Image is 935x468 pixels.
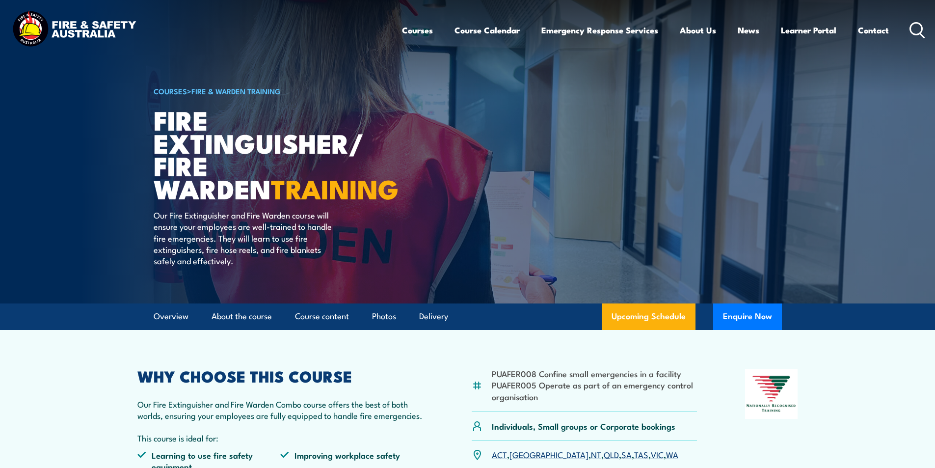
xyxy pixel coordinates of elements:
li: PUAFER005 Operate as part of an emergency control organisation [492,379,697,402]
h2: WHY CHOOSE THIS COURSE [137,369,424,383]
p: Our Fire Extinguisher and Fire Warden course will ensure your employees are well-trained to handl... [154,209,333,267]
a: Course content [295,303,349,330]
a: [GEOGRAPHIC_DATA] [509,448,588,460]
li: PUAFER008 Confine small emergencies in a facility [492,368,697,379]
a: COURSES [154,85,187,96]
p: This course is ideal for: [137,432,424,443]
a: Fire & Warden Training [191,85,281,96]
button: Enquire Now [713,303,782,330]
a: Photos [372,303,396,330]
strong: TRAINING [271,167,399,208]
a: About Us [680,17,716,43]
a: News [738,17,759,43]
h6: > [154,85,396,97]
p: , , , , , , , [492,449,678,460]
a: QLD [604,448,619,460]
a: Overview [154,303,188,330]
a: Contact [858,17,889,43]
a: Learner Portal [781,17,836,43]
a: Courses [402,17,433,43]
a: Emergency Response Services [541,17,658,43]
a: TAS [634,448,648,460]
a: Delivery [419,303,448,330]
p: Individuals, Small groups or Corporate bookings [492,420,675,432]
a: Upcoming Schedule [602,303,695,330]
a: Course Calendar [454,17,520,43]
h1: Fire Extinguisher/ Fire Warden [154,108,396,200]
a: About the course [212,303,272,330]
p: Our Fire Extinguisher and Fire Warden Combo course offers the best of both worlds, ensuring your ... [137,398,424,421]
a: SA [621,448,632,460]
img: Nationally Recognised Training logo. [745,369,798,419]
a: WA [666,448,678,460]
a: VIC [651,448,664,460]
a: NT [591,448,601,460]
a: ACT [492,448,507,460]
